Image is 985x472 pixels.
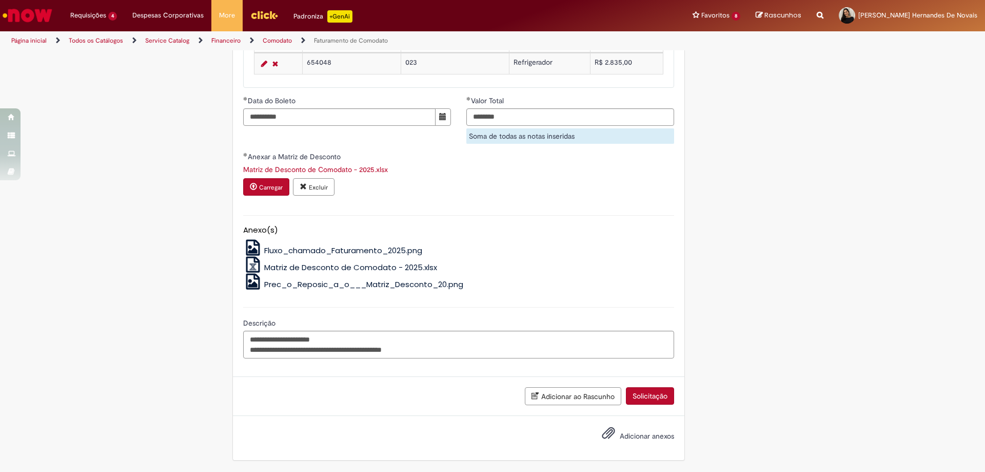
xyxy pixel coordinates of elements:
[11,36,47,45] a: Página inicial
[620,431,674,441] span: Adicionar anexos
[764,10,801,20] span: Rascunhos
[599,424,618,447] button: Adicionar anexos
[145,36,189,45] a: Service Catalog
[590,53,663,74] td: R$ 2.835,00
[401,53,509,74] td: 023
[243,97,248,101] span: Obrigatório Preenchido
[243,331,674,358] textarea: Descrição
[243,318,278,328] span: Descrição
[303,53,401,74] td: 654048
[1,5,54,26] img: ServiceNow
[243,178,289,196] button: Carregar anexo de Anexar a Matriz de Desconto Required
[327,10,352,23] p: +GenAi
[701,10,730,21] span: Favoritos
[8,31,649,50] ul: Trilhas de página
[243,279,464,290] a: Prec_o_Reposic_a_o___Matriz_Desconto_20.png
[309,183,328,192] small: Excluir
[69,36,123,45] a: Todos os Catálogos
[509,53,590,74] td: Refrigerador
[314,36,388,45] a: Faturamento de Comodato
[466,108,674,126] input: Valor Total
[250,7,278,23] img: click_logo_yellow_360x200.png
[435,108,451,126] button: Mostrar calendário para Data do Boleto
[259,183,283,192] small: Carregar
[466,128,674,144] div: Soma de todas as notas inseridas
[132,10,204,21] span: Despesas Corporativas
[263,36,292,45] a: Comodato
[248,96,298,105] span: Data do Boleto
[264,245,422,256] span: Fluxo_chamado_Faturamento_2025.png
[471,96,506,105] span: Somente leitura - Valor Total
[243,226,674,235] h5: Anexo(s)
[270,58,281,70] a: Remover linha 1
[70,10,106,21] span: Requisições
[626,387,674,405] button: Solicitação
[243,245,423,256] a: Fluxo_chamado_Faturamento_2025.png
[293,178,334,196] button: Excluir anexo Matriz de Desconto de Comodato - 2025.xlsx
[525,387,621,405] button: Adicionar ao Rascunho
[243,262,438,273] a: Matriz de Desconto de Comodato - 2025.xlsx
[248,152,343,161] span: Anexar a Matriz de Desconto
[466,97,471,101] span: Obrigatório Preenchido
[732,12,740,21] span: 8
[219,10,235,21] span: More
[108,12,117,21] span: 4
[243,153,248,157] span: Obrigatório Preenchido
[243,165,388,174] a: Download de Matriz de Desconto de Comodato - 2025.xlsx
[293,10,352,23] div: Padroniza
[858,11,977,20] span: [PERSON_NAME] Hernandes De Novais
[211,36,241,45] a: Financeiro
[756,11,801,21] a: Rascunhos
[259,58,270,70] a: Editar Linha 1
[264,262,437,273] span: Matriz de Desconto de Comodato - 2025.xlsx
[243,108,436,126] input: Data do Boleto 01 September 2025 Monday
[264,279,463,290] span: Prec_o_Reposic_a_o___Matriz_Desconto_20.png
